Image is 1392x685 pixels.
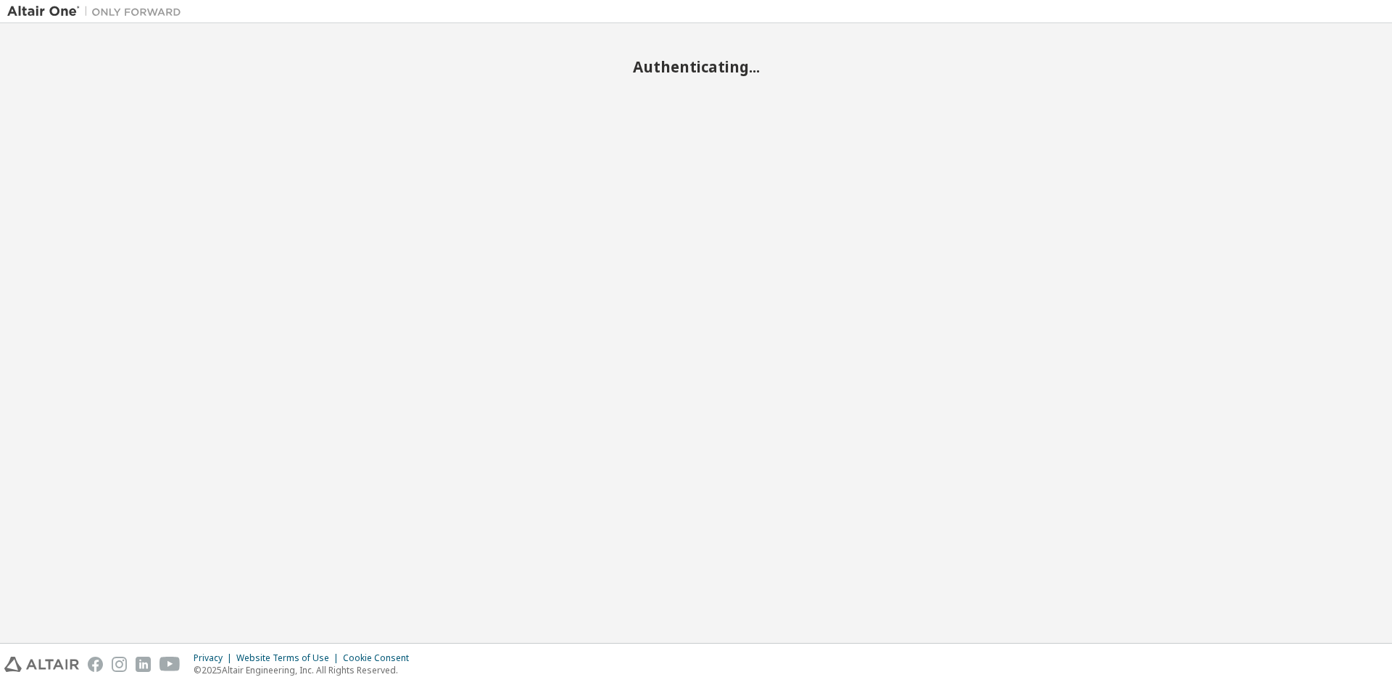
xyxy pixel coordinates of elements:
[194,652,236,664] div: Privacy
[88,657,103,672] img: facebook.svg
[7,57,1385,76] h2: Authenticating...
[7,4,188,19] img: Altair One
[112,657,127,672] img: instagram.svg
[236,652,343,664] div: Website Terms of Use
[194,664,418,676] p: © 2025 Altair Engineering, Inc. All Rights Reserved.
[159,657,181,672] img: youtube.svg
[343,652,418,664] div: Cookie Consent
[136,657,151,672] img: linkedin.svg
[4,657,79,672] img: altair_logo.svg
